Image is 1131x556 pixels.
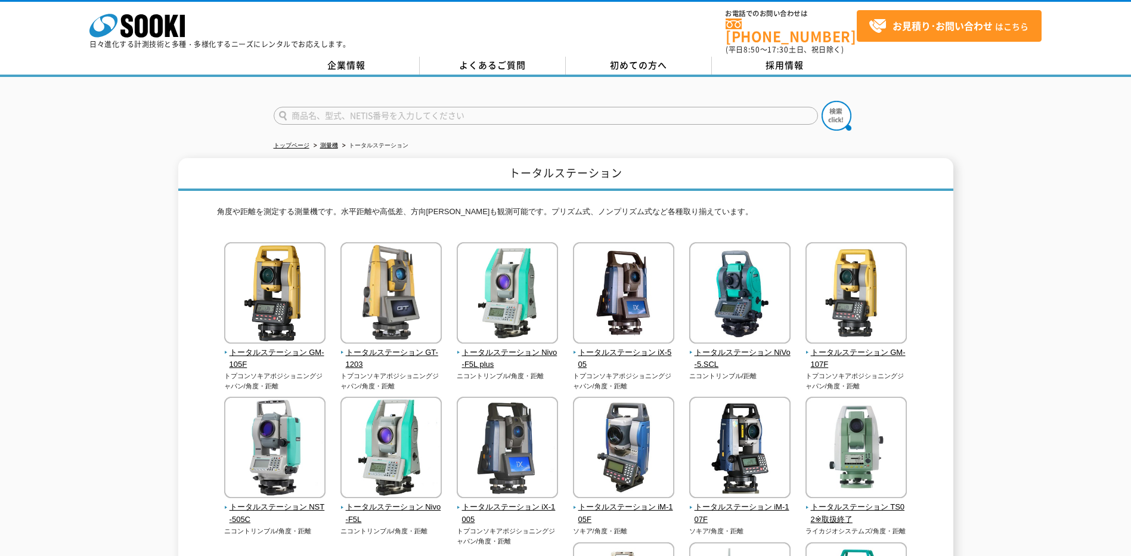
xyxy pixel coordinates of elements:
input: 商品名、型式、NETIS番号を入力してください [274,107,818,125]
p: ライカジオシステムズ/角度・距離 [805,526,907,536]
img: トータルステーション iM-105F [573,397,674,501]
p: トプコンソキアポジショニングジャパン/角度・距離 [457,526,559,546]
img: トータルステーション iX-505 [573,242,674,347]
a: トップページ [274,142,309,149]
span: (平日 ～ 土日、祝日除く) [726,44,844,55]
span: トータルステーション Nivo-F5L plus [457,347,559,372]
a: [PHONE_NUMBER] [726,18,857,43]
span: トータルステーション TS02※取扱終了 [805,501,907,526]
p: トプコンソキアポジショニングジャパン/角度・距離 [805,371,907,391]
p: ニコントリンブル/角度・距離 [340,526,442,536]
strong: お見積り･お問い合わせ [893,18,993,33]
a: トータルステーション GM-107F [805,335,907,371]
a: 企業情報 [274,57,420,75]
p: 角度や距離を測定する測量機です。水平距離や高低差、方向[PERSON_NAME]も観測可能です。プリズム式、ノンプリズム式など各種取り揃えています。 [217,206,915,224]
p: ニコントリンブル/角度・距離 [224,526,326,536]
a: 採用情報 [712,57,858,75]
img: トータルステーション iX-1005 [457,397,558,501]
span: トータルステーション NiVo-5.SCL [689,347,791,372]
span: トータルステーション GT-1203 [340,347,442,372]
img: トータルステーション NST-505C [224,397,326,501]
span: トータルステーション Nivo-F5L [340,501,442,526]
p: トプコンソキアポジショニングジャパン/角度・距離 [340,371,442,391]
img: トータルステーション GM-105F [224,242,326,347]
img: トータルステーション TS02※取扱終了 [805,397,907,501]
span: お電話でのお問い合わせは [726,10,857,17]
img: トータルステーション iM-107F [689,397,791,501]
a: トータルステーション iM-107F [689,490,791,526]
a: トータルステーション NST-505C [224,490,326,526]
img: btn_search.png [822,101,851,131]
a: トータルステーション Nivo-F5L plus [457,335,559,371]
span: トータルステーション GM-105F [224,347,326,372]
span: トータルステーション iM-107F [689,501,791,526]
img: トータルステーション GT-1203 [340,242,442,347]
span: 初めての方へ [610,58,667,72]
p: ニコントリンブル/角度・距離 [457,371,559,381]
img: トータルステーション Nivo-F5L [340,397,442,501]
a: お見積り･お問い合わせはこちら [857,10,1042,42]
span: トータルステーション iX-505 [573,347,675,372]
span: トータルステーション iM-105F [573,501,675,526]
a: トータルステーション GT-1203 [340,335,442,371]
p: トプコンソキアポジショニングジャパン/角度・距離 [224,371,326,391]
p: トプコンソキアポジショニングジャパン/角度・距離 [573,371,675,391]
a: トータルステーション NiVo-5.SCL [689,335,791,371]
a: トータルステーション iX-1005 [457,490,559,526]
img: トータルステーション GM-107F [805,242,907,347]
a: 測量機 [320,142,338,149]
li: トータルステーション [340,140,408,152]
img: トータルステーション NiVo-5.SCL [689,242,791,347]
a: トータルステーション Nivo-F5L [340,490,442,526]
a: 初めての方へ [566,57,712,75]
span: トータルステーション iX-1005 [457,501,559,526]
p: ニコントリンブル/距離 [689,371,791,381]
a: トータルステーション TS02※取扱終了 [805,490,907,526]
p: ソキア/角度・距離 [689,526,791,536]
a: トータルステーション GM-105F [224,335,326,371]
img: トータルステーション Nivo-F5L plus [457,242,558,347]
p: ソキア/角度・距離 [573,526,675,536]
span: 8:50 [743,44,760,55]
a: トータルステーション iM-105F [573,490,675,526]
span: 17:30 [767,44,789,55]
span: トータルステーション NST-505C [224,501,326,526]
span: はこちら [869,17,1028,35]
p: 日々進化する計測技術と多種・多様化するニーズにレンタルでお応えします。 [89,41,351,48]
h1: トータルステーション [178,158,953,191]
span: トータルステーション GM-107F [805,347,907,372]
a: トータルステーション iX-505 [573,335,675,371]
a: よくあるご質問 [420,57,566,75]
